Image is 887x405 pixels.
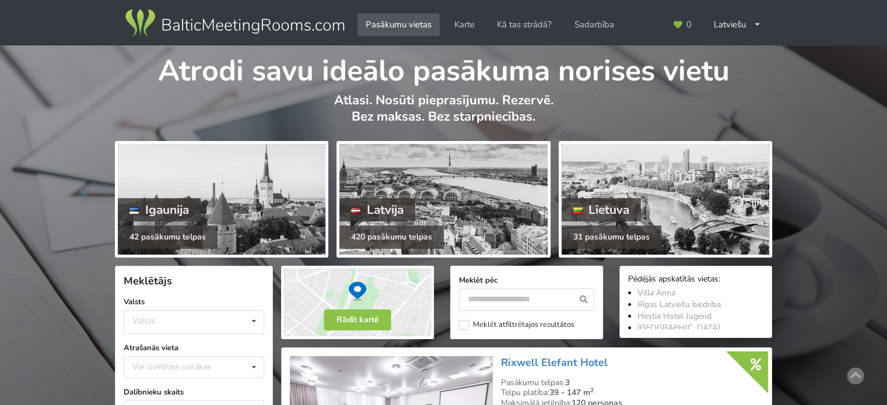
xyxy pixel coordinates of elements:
[324,309,391,330] button: Rādīt kartē
[637,311,711,322] a: Hestia Hotel Jugend
[132,316,155,326] div: Valsts
[115,141,328,258] a: Igaunija 42 pasākumu telpas
[637,322,720,333] a: [GEOGRAPHIC_DATA]
[115,92,772,137] p: Atlasi. Nosūti pieprasījumu. Rezervē. Bez maksas. Bez starpniecības.
[336,141,550,258] a: Latvija 420 pasākumu telpas
[123,7,346,40] img: Baltic Meeting Rooms
[628,274,763,286] div: Pēdējās apskatītās vietas:
[501,388,763,398] div: Telpu platība:
[489,13,560,36] a: Kā tas strādā?
[562,226,661,249] div: 31 pasākumu telpas
[129,360,237,374] div: Var izvēlēties vairākas
[357,13,440,36] a: Pasākumu vietas
[281,266,434,339] img: Rādīt kartē
[124,386,264,398] label: Dalībnieku skaits
[124,296,264,308] label: Valsts
[559,141,772,258] a: Lietuva 31 pasākumu telpas
[637,287,675,298] a: Villa Anna
[115,45,772,90] h1: Atrodi savu ideālo pasākuma norises vietu
[565,377,570,388] strong: 3
[118,198,201,221] div: Igaunija
[459,274,594,286] label: Meklēt pēc
[590,386,594,395] sup: 2
[637,299,721,310] a: Rīgas Latviešu biedrība
[501,355,608,369] a: Rixwell Elefant Hotel
[566,13,622,36] a: Sadarbība
[459,320,574,330] label: Meklēt atfiltrētajos rezultātos
[549,387,594,398] strong: 39 - 147 m
[118,226,218,249] div: 42 pasākumu telpas
[339,226,444,249] div: 420 pasākumu telpas
[446,13,483,36] a: Karte
[686,20,692,29] span: 0
[562,198,641,221] div: Lietuva
[501,378,763,388] div: Pasākumu telpas:
[339,198,415,221] div: Latvija
[124,342,264,354] label: Atrašanās vieta
[706,13,769,36] div: Latviešu
[124,274,172,288] span: Meklētājs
